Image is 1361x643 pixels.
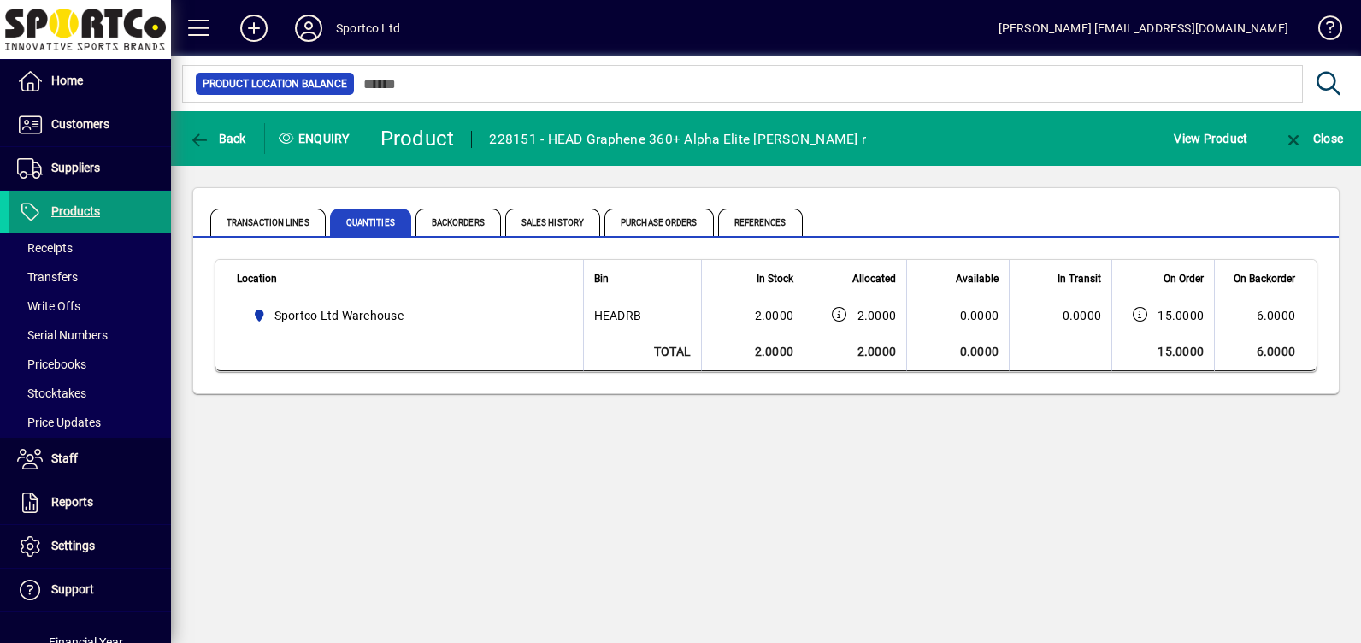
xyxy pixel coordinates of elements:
[1111,333,1214,371] td: 15.0000
[583,333,701,371] td: Total
[281,13,336,44] button: Profile
[594,269,609,288] span: Bin
[999,15,1288,42] div: [PERSON_NAME] [EMAIL_ADDRESS][DOMAIN_NAME]
[9,292,171,321] a: Write Offs
[9,525,171,568] a: Settings
[189,132,246,145] span: Back
[718,209,803,236] span: References
[265,125,368,152] div: Enquiry
[906,298,1009,333] td: 0.0000
[857,307,897,324] span: 2.0000
[852,269,896,288] span: Allocated
[336,15,400,42] div: Sportco Ltd
[604,209,714,236] span: Purchase Orders
[1063,309,1102,322] span: 0.0000
[51,161,100,174] span: Suppliers
[9,60,171,103] a: Home
[9,438,171,481] a: Staff
[956,269,999,288] span: Available
[9,481,171,524] a: Reports
[804,333,906,371] td: 2.0000
[245,305,564,326] span: Sportco Ltd Warehouse
[51,495,93,509] span: Reports
[1279,123,1347,154] button: Close
[1305,3,1340,59] a: Knowledge Base
[380,125,455,152] div: Product
[9,379,171,408] a: Stocktakes
[17,270,78,284] span: Transfers
[1174,125,1247,152] span: View Product
[51,451,78,465] span: Staff
[274,307,404,324] span: Sportco Ltd Warehouse
[1170,123,1252,154] button: View Product
[330,209,411,236] span: Quantities
[51,74,83,87] span: Home
[17,416,101,429] span: Price Updates
[9,350,171,379] a: Pricebooks
[237,269,277,288] span: Location
[9,569,171,611] a: Support
[171,123,265,154] app-page-header-button: Back
[9,147,171,190] a: Suppliers
[1214,333,1317,371] td: 6.0000
[51,582,94,596] span: Support
[17,357,86,371] span: Pricebooks
[9,233,171,263] a: Receipts
[1283,132,1343,145] span: Close
[203,75,347,92] span: Product Location Balance
[757,269,793,288] span: In Stock
[1234,269,1295,288] span: On Backorder
[1265,123,1361,154] app-page-header-button: Close enquiry
[701,333,804,371] td: 2.0000
[51,117,109,131] span: Customers
[9,408,171,437] a: Price Updates
[489,126,866,153] div: 228151 - HEAD Graphene 360+ Alpha Elite [PERSON_NAME] r
[906,333,1009,371] td: 0.0000
[1158,307,1204,324] span: 15.0000
[210,209,326,236] span: Transaction Lines
[17,299,80,313] span: Write Offs
[505,209,600,236] span: Sales History
[9,103,171,146] a: Customers
[583,298,701,333] td: HEADRB
[227,13,281,44] button: Add
[415,209,501,236] span: Backorders
[1214,298,1317,333] td: 6.0000
[17,386,86,400] span: Stocktakes
[17,328,108,342] span: Serial Numbers
[1058,269,1101,288] span: In Transit
[1164,269,1204,288] span: On Order
[17,241,73,255] span: Receipts
[9,263,171,292] a: Transfers
[701,298,804,333] td: 2.0000
[51,204,100,218] span: Products
[9,321,171,350] a: Serial Numbers
[185,123,250,154] button: Back
[51,539,95,552] span: Settings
